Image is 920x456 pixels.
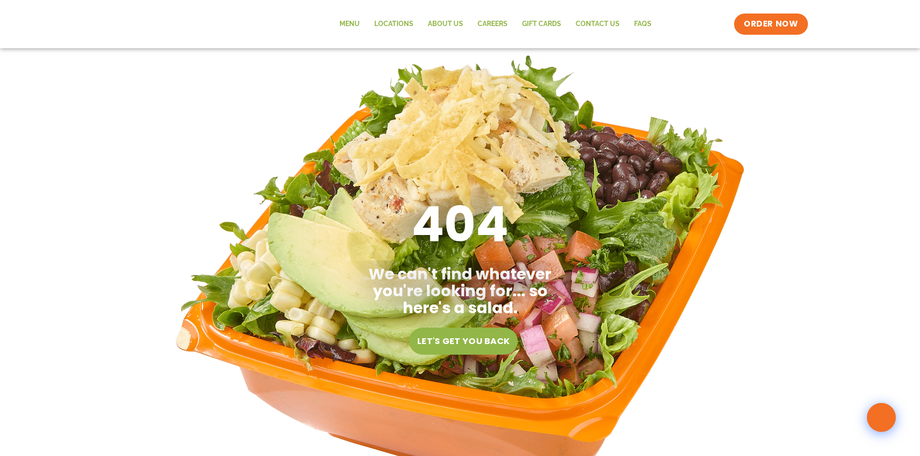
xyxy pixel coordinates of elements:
a: Let's get you back [409,328,518,355]
a: Locations [367,13,421,35]
a: FAQs [627,13,659,35]
h2: We can't find whatever you're looking for... so here's a salad. [349,265,571,317]
a: Contact Us [568,13,627,35]
a: Careers [470,13,515,35]
span: Let's get you back [417,336,510,346]
nav: Menu [332,13,659,35]
a: ORDER NOW [734,14,807,35]
span: ORDER NOW [744,18,798,30]
img: wpChatIcon [868,404,895,431]
img: new-SAG-logo-768×292 [113,5,257,43]
a: Menu [332,13,367,35]
a: GIFT CARDS [515,13,568,35]
h1: 404 [344,198,576,251]
a: About Us [421,13,470,35]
